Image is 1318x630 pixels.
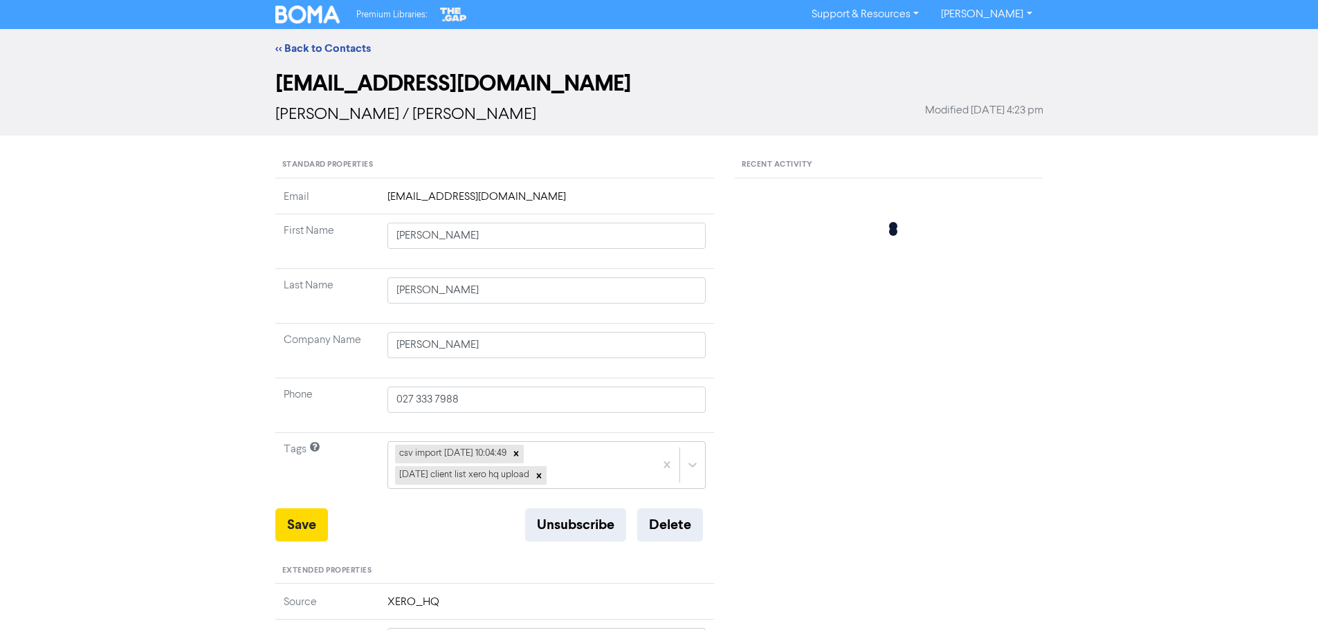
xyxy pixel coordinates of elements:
td: First Name [275,214,379,269]
a: Support & Resources [800,3,930,26]
img: The Gap [438,6,468,24]
td: [EMAIL_ADDRESS][DOMAIN_NAME] [379,189,715,214]
button: Unsubscribe [525,508,626,541]
button: Delete [637,508,703,541]
td: Email [275,189,379,214]
div: csv import [DATE] 10:04:49 [395,445,509,463]
span: Modified [DATE] 4:23 pm [925,102,1043,119]
a: << Back to Contacts [275,41,371,55]
td: Phone [275,378,379,433]
td: XERO_HQ [379,594,715,620]
td: Tags [275,433,379,508]
iframe: Chat Widget [1249,564,1318,630]
td: Company Name [275,324,379,378]
td: Last Name [275,269,379,324]
div: [DATE] client list xero hq upload [395,466,531,484]
h2: [EMAIL_ADDRESS][DOMAIN_NAME] [275,71,1043,97]
span: Premium Libraries: [356,10,427,19]
a: [PERSON_NAME] [930,3,1043,26]
div: Standard Properties [275,152,715,178]
td: Source [275,594,379,620]
div: Recent Activity [735,152,1043,178]
button: Save [275,508,328,541]
span: [PERSON_NAME] / [PERSON_NAME] [275,106,536,123]
img: BOMA Logo [275,6,340,24]
div: Extended Properties [275,558,715,584]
